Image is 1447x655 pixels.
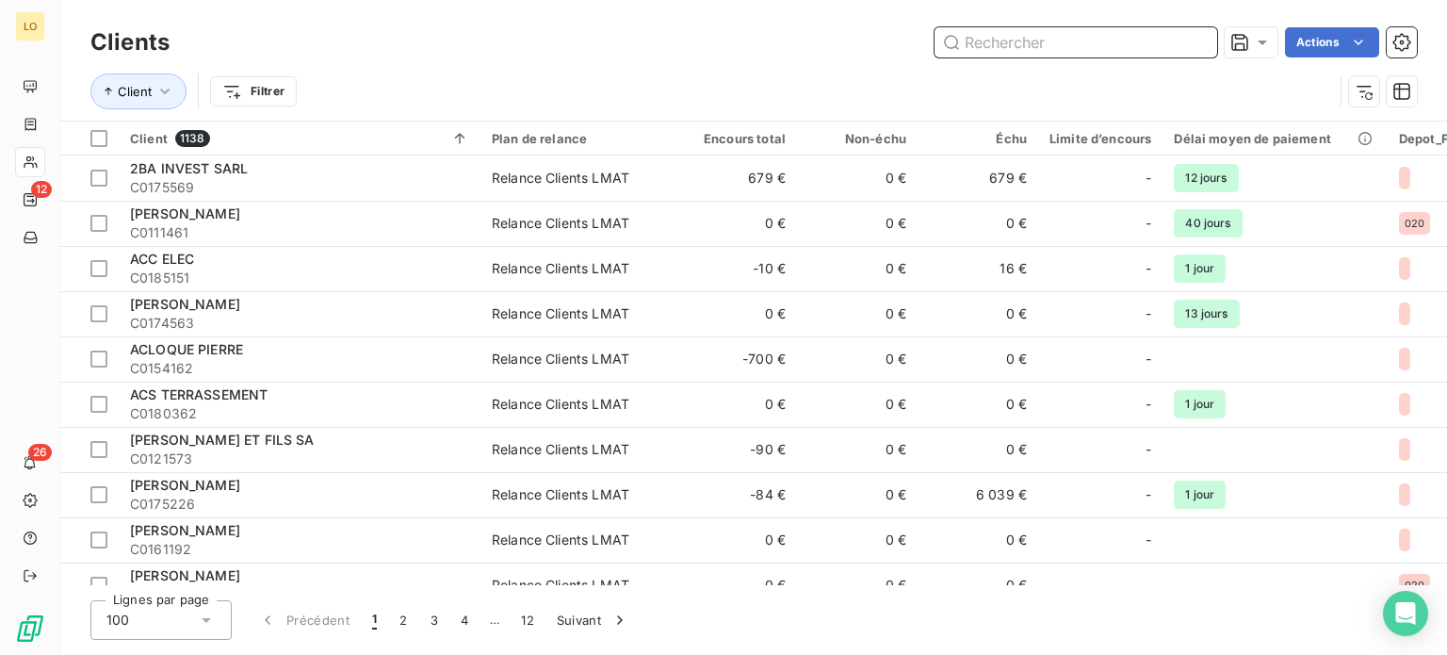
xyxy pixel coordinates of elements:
span: - [1146,395,1151,414]
td: 0 € [918,291,1038,336]
td: 0 € [797,291,918,336]
span: [PERSON_NAME] [130,522,240,538]
span: [PERSON_NAME] [130,205,240,221]
td: 0 € [676,382,797,427]
button: Client [90,74,187,109]
div: Relance Clients LMAT [492,440,629,459]
span: 1 jour [1174,481,1226,509]
td: 0 € [797,336,918,382]
td: 0 € [676,563,797,608]
td: 0 € [918,382,1038,427]
div: Relance Clients LMAT [492,214,629,233]
div: Limite d’encours [1049,131,1151,146]
img: Logo LeanPay [15,614,45,644]
span: - [1146,485,1151,504]
button: 1 [361,600,388,640]
span: [PERSON_NAME] [130,296,240,312]
td: 0 € [676,517,797,563]
span: - [1146,169,1151,188]
div: Échu [929,131,1027,146]
td: 0 € [918,517,1038,563]
span: C0121573 [130,450,469,468]
div: Plan de relance [492,131,665,146]
td: 0 € [797,563,918,608]
div: Non-échu [808,131,906,146]
td: 0 € [797,382,918,427]
button: 3 [419,600,449,640]
td: 0 € [918,336,1038,382]
span: - [1146,350,1151,368]
td: 0 € [797,517,918,563]
h3: Clients [90,25,170,59]
div: Relance Clients LMAT [492,531,629,549]
span: - [1146,531,1151,549]
input: Rechercher [935,27,1217,57]
span: - [1146,259,1151,278]
td: -84 € [676,472,797,517]
div: Relance Clients LMAT [492,169,629,188]
td: 0 € [797,427,918,472]
td: 16 € [918,246,1038,291]
span: ACC ELEC [130,251,194,267]
span: C0111461 [130,223,469,242]
td: 0 € [918,563,1038,608]
div: LO [15,11,45,41]
span: 2BA INVEST SARL [130,160,248,176]
button: Filtrer [210,76,297,106]
span: 26 [28,444,52,461]
button: 4 [449,600,480,640]
span: 1138 [175,130,210,147]
span: C0175226 [130,495,469,514]
span: ACLOQUE PIERRE [130,341,243,357]
button: 12 [510,600,545,640]
span: C0180362 [130,404,469,423]
span: … [480,605,510,635]
span: - [1146,576,1151,595]
span: 1 [372,611,377,630]
span: ACS TERRASSEMENT [130,386,268,402]
button: 2 [388,600,418,640]
td: 6 039 € [918,472,1038,517]
span: 100 [106,611,129,630]
span: - [1146,440,1151,459]
span: 13 jours [1174,300,1239,328]
td: -10 € [676,246,797,291]
td: 0 € [797,472,918,517]
div: Relance Clients LMAT [492,259,629,278]
span: [PERSON_NAME] [130,567,240,583]
div: Relance Clients LMAT [492,485,629,504]
span: 12 jours [1174,164,1238,192]
td: 679 € [676,156,797,201]
td: 0 € [676,201,797,246]
td: 0 € [918,201,1038,246]
span: Client [130,131,168,146]
button: Actions [1285,27,1379,57]
td: 0 € [797,246,918,291]
div: Délai moyen de paiement [1174,131,1375,146]
span: C0174563 [130,314,469,333]
span: [PERSON_NAME] ET FILS SA [130,432,315,448]
td: 0 € [676,291,797,336]
td: 0 € [797,201,918,246]
span: 1 jour [1174,254,1226,283]
span: 40 jours [1174,209,1242,237]
div: Relance Clients LMAT [492,350,629,368]
span: [PERSON_NAME] [130,477,240,493]
td: -90 € [676,427,797,472]
span: C0154162 [130,359,469,378]
span: C0175569 [130,178,469,197]
div: Relance Clients LMAT [492,304,629,323]
td: 679 € [918,156,1038,201]
span: Client [118,84,152,99]
button: Suivant [545,600,641,640]
span: - [1146,304,1151,323]
span: 1 jour [1174,390,1226,418]
td: 0 € [918,427,1038,472]
div: Open Intercom Messenger [1383,591,1428,636]
span: 12 [31,181,52,198]
span: C0185151 [130,269,469,287]
button: Précédent [247,600,361,640]
td: 0 € [797,156,918,201]
div: Encours total [688,131,786,146]
div: Relance Clients LMAT [492,395,629,414]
